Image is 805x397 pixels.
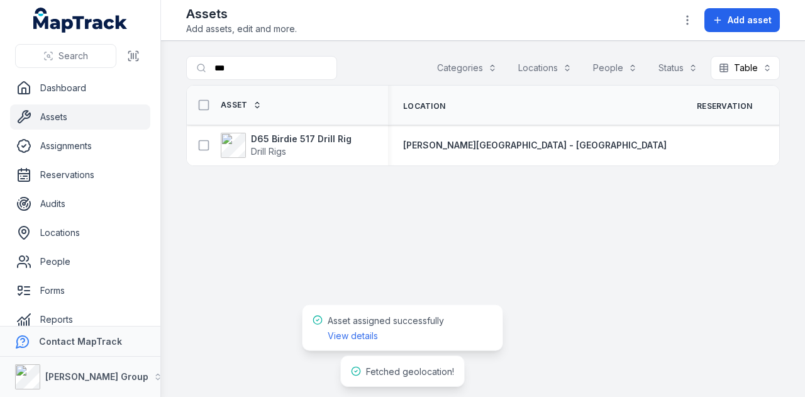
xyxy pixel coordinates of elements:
[221,100,248,110] span: Asset
[429,56,505,80] button: Categories
[328,315,444,341] span: Asset assigned successfully
[221,133,352,158] a: D65 Birdie 517 Drill RigDrill Rigs
[510,56,580,80] button: Locations
[251,133,352,145] strong: D65 Birdie 517 Drill Rig
[15,44,116,68] button: Search
[704,8,780,32] button: Add asset
[403,140,667,150] span: [PERSON_NAME][GEOGRAPHIC_DATA] - [GEOGRAPHIC_DATA]
[186,23,297,35] span: Add assets, edit and more.
[697,101,752,111] span: Reservation
[251,146,286,157] span: Drill Rigs
[585,56,645,80] button: People
[45,371,148,382] strong: [PERSON_NAME] Group
[33,8,128,33] a: MapTrack
[10,104,150,130] a: Assets
[10,307,150,332] a: Reports
[58,50,88,62] span: Search
[10,75,150,101] a: Dashboard
[10,249,150,274] a: People
[221,100,262,110] a: Asset
[650,56,706,80] button: Status
[10,133,150,159] a: Assignments
[186,5,297,23] h2: Assets
[10,162,150,187] a: Reservations
[403,139,667,152] a: [PERSON_NAME][GEOGRAPHIC_DATA] - [GEOGRAPHIC_DATA]
[328,330,378,342] a: View details
[403,101,445,111] span: Location
[10,278,150,303] a: Forms
[366,366,454,377] span: Fetched geolocation!
[728,14,772,26] span: Add asset
[10,220,150,245] a: Locations
[711,56,780,80] button: Table
[39,336,122,347] strong: Contact MapTrack
[10,191,150,216] a: Audits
